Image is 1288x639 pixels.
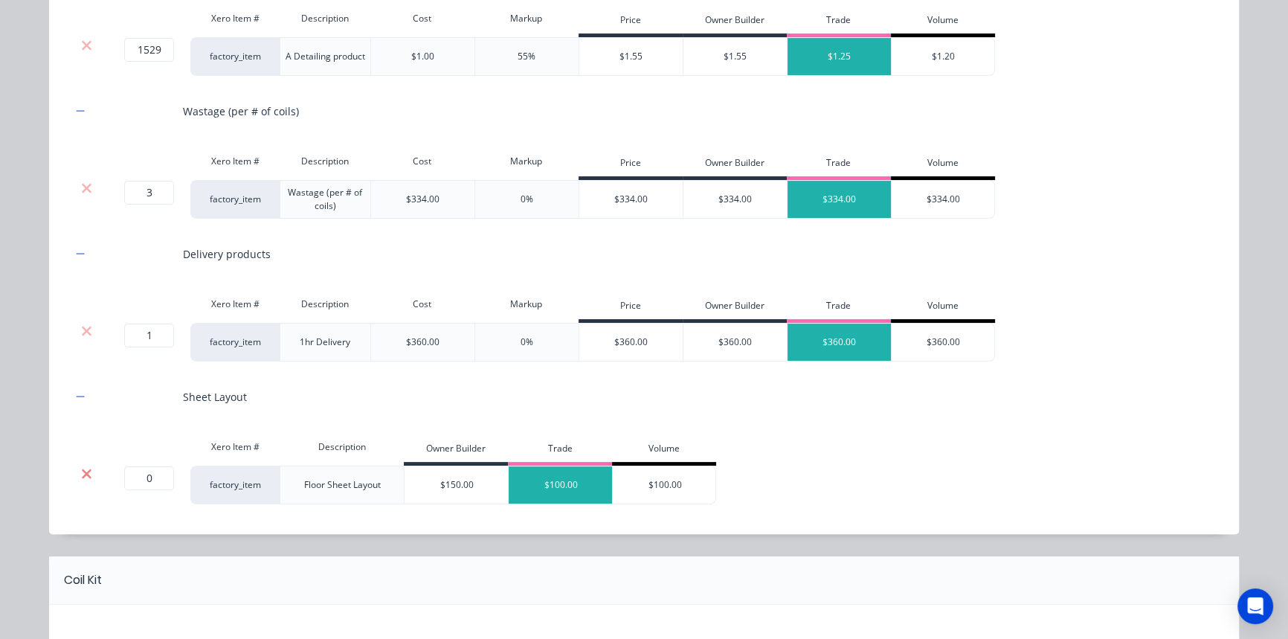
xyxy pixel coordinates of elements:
div: factory_item [190,37,280,76]
div: $360.00 [579,324,683,361]
div: $360.00 [892,324,996,361]
div: Sheet Layout [183,389,247,405]
div: Volume [891,7,995,37]
div: Description [280,289,370,319]
div: factory_item [190,466,280,504]
input: ? [124,181,174,205]
div: $1.20 [892,38,996,75]
div: Trade [787,7,891,37]
div: Volume [891,293,995,323]
div: Owner Builder [683,150,787,180]
div: factory_item [190,323,280,362]
div: $334.00 [683,181,788,218]
div: $1.00 [411,50,434,63]
div: Description [280,147,370,176]
div: Delivery products [183,246,271,262]
div: Open Intercom Messenger [1237,588,1273,624]
div: Cost [370,289,474,319]
input: ? [124,38,174,62]
div: Xero Item # [190,432,280,462]
div: Volume [891,150,995,180]
div: Price [579,7,683,37]
div: $1.25 [788,38,892,75]
div: Trade [787,150,891,180]
div: $360.00 [406,335,439,349]
div: Owner Builder [404,436,508,466]
div: Markup [474,289,579,319]
div: Price [579,150,683,180]
div: Price [579,293,683,323]
div: Description [280,432,404,462]
div: $334.00 [406,193,439,206]
div: Floor Sheet Layout [280,466,404,504]
div: $360.00 [683,324,788,361]
div: $334.00 [579,181,683,218]
div: 55% [518,50,535,63]
div: Wastage (per # of coils) [183,103,299,119]
div: $150.00 [405,466,509,504]
div: $100.00 [509,466,613,504]
div: A Detailing product [280,37,370,76]
div: Xero Item # [190,289,280,319]
div: $334.00 [892,181,996,218]
div: Markup [474,4,579,33]
div: $1.55 [579,38,683,75]
div: factory_item [190,180,280,219]
div: 0% [521,193,533,206]
div: Cost [370,147,474,176]
div: Trade [787,293,891,323]
div: Volume [612,436,716,466]
div: $360.00 [788,324,892,361]
div: 1hr Delivery [280,323,370,362]
div: Coil Kit [64,571,102,589]
div: Trade [508,436,612,466]
div: Markup [474,147,579,176]
div: Xero Item # [190,147,280,176]
input: ? [124,466,174,490]
div: Xero Item # [190,4,280,33]
div: Owner Builder [683,293,787,323]
div: Wastage (per # of coils) [280,180,370,219]
div: Owner Builder [683,7,787,37]
div: 0% [521,335,533,349]
div: Description [280,4,370,33]
div: $334.00 [788,181,892,218]
div: $100.00 [613,466,717,504]
div: $1.55 [683,38,788,75]
input: ? [124,324,174,347]
div: Cost [370,4,474,33]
